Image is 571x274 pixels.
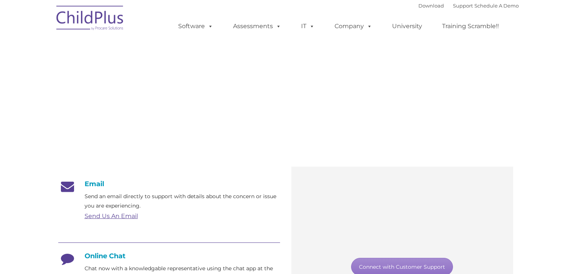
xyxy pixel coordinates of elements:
a: Send Us An Email [85,212,138,220]
p: Send an email directly to support with details about the concern or issue you are experiencing. [85,192,280,211]
a: Schedule A Demo [474,3,519,9]
a: Assessments [226,19,289,34]
a: Download [418,3,444,9]
h4: Online Chat [58,252,280,260]
h4: Email [58,180,280,188]
a: University [385,19,430,34]
a: Support [453,3,473,9]
a: Software [171,19,221,34]
a: IT [294,19,322,34]
img: ChildPlus by Procare Solutions [53,0,128,38]
a: Company [327,19,380,34]
font: | [418,3,519,9]
a: Training Scramble!! [435,19,506,34]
